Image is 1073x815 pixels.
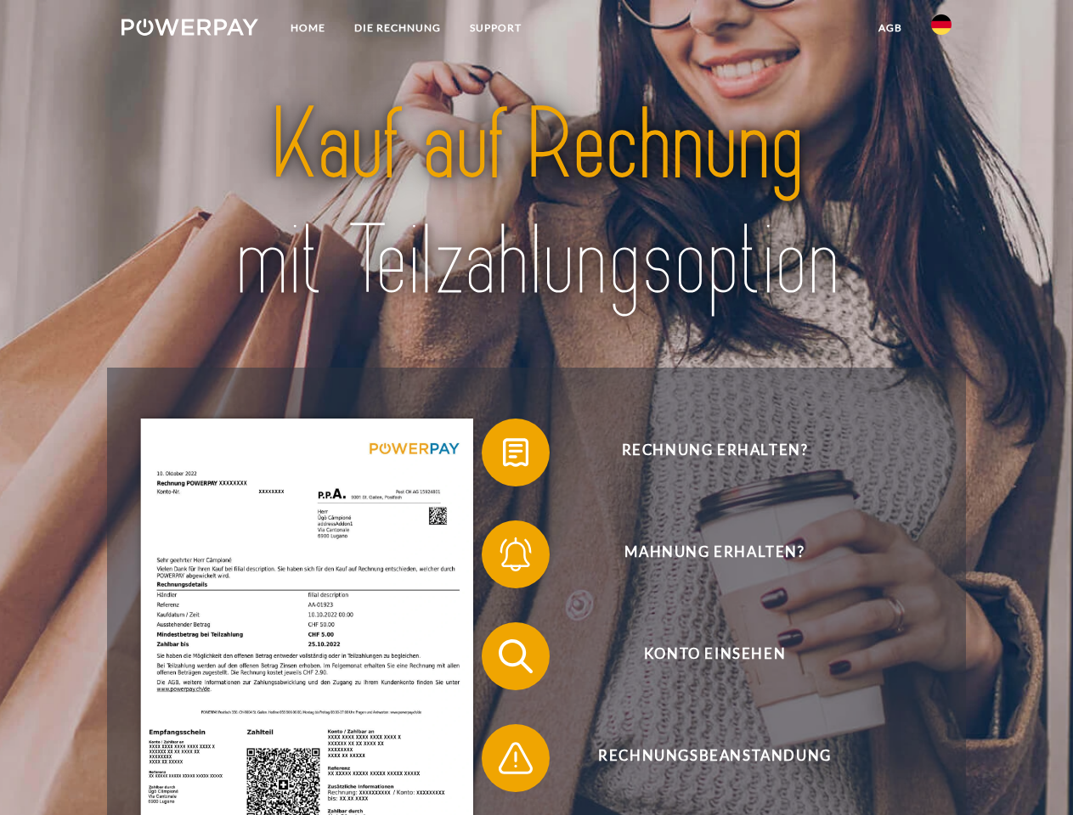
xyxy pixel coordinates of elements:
button: Rechnung erhalten? [482,419,923,486]
img: de [931,14,952,35]
span: Mahnung erhalten? [506,520,923,588]
img: title-powerpay_de.svg [162,81,911,325]
button: Rechnungsbeanstandung [482,724,923,792]
img: qb_search.svg [494,635,537,677]
span: Rechnung erhalten? [506,419,923,486]
a: SUPPORT [455,13,536,43]
a: Home [276,13,340,43]
button: Mahnung erhalten? [482,520,923,588]
img: qb_bill.svg [494,431,537,474]
button: Konto einsehen [482,622,923,690]
span: Rechnungsbeanstandung [506,724,923,792]
a: DIE RECHNUNG [340,13,455,43]
span: Konto einsehen [506,622,923,690]
img: qb_warning.svg [494,737,537,779]
a: agb [864,13,917,43]
img: qb_bell.svg [494,533,537,576]
img: logo-powerpay-white.svg [121,19,258,36]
